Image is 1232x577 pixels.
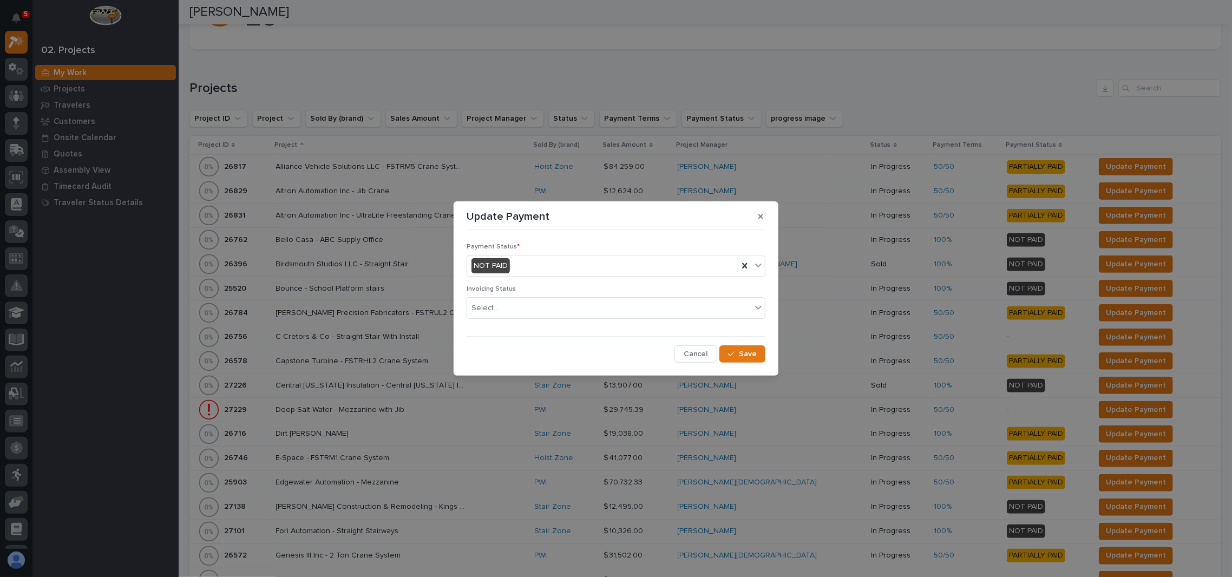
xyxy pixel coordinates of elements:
[674,345,717,363] button: Cancel
[739,349,757,359] span: Save
[467,244,520,250] span: Payment Status
[471,258,510,274] div: NOT PAID
[467,210,549,223] p: Update Payment
[471,303,499,314] div: Select...
[719,345,765,363] button: Save
[684,349,708,359] span: Cancel
[467,286,516,292] span: Invoicing Status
